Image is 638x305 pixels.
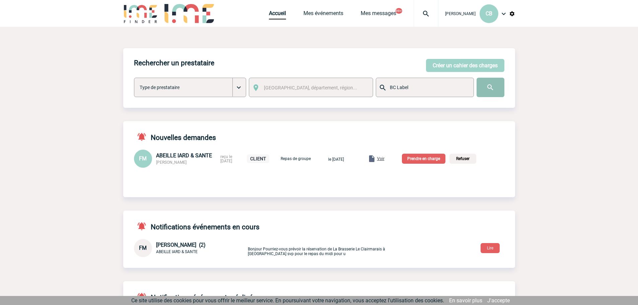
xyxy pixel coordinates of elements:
[134,132,216,142] h4: Nouvelles demandes
[352,155,386,161] a: Voir
[247,154,269,163] p: CLIENT
[388,83,468,92] input: Mot clé
[396,8,402,14] button: 99+
[402,154,445,164] p: Prendre en charge
[279,156,312,161] p: Repas de groupe
[134,292,257,302] h4: Notifications événements réalisés
[475,244,505,251] a: Lire
[156,160,187,165] span: [PERSON_NAME]
[131,297,444,304] span: Ce site utilise des cookies pour vous offrir le meilleur service. En poursuivant votre navigation...
[481,243,500,253] button: Lire
[123,4,158,23] img: IME-Finder
[139,155,147,162] span: FM
[477,78,504,97] input: Submit
[361,10,396,19] a: Mes messages
[449,297,482,304] a: En savoir plus
[137,132,151,142] img: notifications-active-24-px-r.png
[156,152,212,159] span: ABEILLE IARD & SANTE
[486,10,492,17] span: CB
[139,245,147,251] span: FM
[487,297,510,304] a: J'accepte
[328,157,344,162] span: le [DATE]
[137,221,151,231] img: notifications-active-24-px-r.png
[269,10,286,19] a: Accueil
[368,155,376,163] img: folder.png
[134,244,405,251] a: FM [PERSON_NAME] (2) ABEILLE IARD & SANTE Bonjour Pourriez-vous prévoir la réservation de La Bras...
[156,242,206,248] span: [PERSON_NAME] (2)
[449,154,476,164] p: Refuser
[156,249,198,254] span: ABEILLE IARD & SANTE
[134,59,214,67] h4: Rechercher un prestataire
[134,239,246,257] div: Conversation privée : Client - Agence
[377,156,384,161] span: Voir
[445,11,476,16] span: [PERSON_NAME]
[134,221,260,231] h4: Notifications événements en cours
[220,154,232,163] span: reçu le [DATE]
[137,292,151,302] img: notifications-active-24-px-r.png
[303,10,343,19] a: Mes événements
[248,240,405,256] p: Bonjour Pourriez-vous prévoir la réservation de La Brasserie Le Clairmarais à [GEOGRAPHIC_DATA] s...
[264,85,357,90] span: [GEOGRAPHIC_DATA], département, région...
